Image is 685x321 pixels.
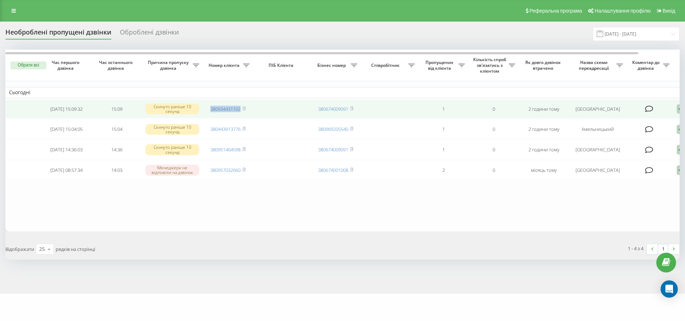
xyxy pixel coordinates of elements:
td: [DATE] 15:09:32 [41,100,92,119]
a: 1 [658,244,668,254]
span: Час першого дзвінка [47,60,86,71]
td: 2 години тому [519,140,569,159]
div: 25 [39,246,45,253]
a: 380934431102 [210,106,241,112]
a: 380969205540 [318,126,348,132]
td: 0 [469,100,519,119]
td: 15:09 [92,100,142,119]
a: 380674009091 [318,146,348,153]
td: 14:03 [92,161,142,180]
td: [DATE] 14:36:03 [41,140,92,159]
a: 380957032660 [210,167,241,173]
a: 380951464598 [210,146,241,153]
span: Реферальна програма [530,8,582,14]
td: 1 [418,140,469,159]
button: Обрати всі [10,61,46,69]
td: [GEOGRAPHIC_DATA] [569,161,626,180]
span: Співробітник [364,63,408,68]
td: [DATE] 08:57:34 [41,161,92,180]
div: Необроблені пропущені дзвінки [5,28,111,40]
a: 380443913776 [210,126,241,132]
td: 14:36 [92,140,142,159]
td: [GEOGRAPHIC_DATA] [569,100,626,119]
td: 1 [418,120,469,139]
div: 1 - 4 з 4 [628,245,643,252]
a: 380674001008 [318,167,348,173]
div: Скинуто раніше 10 секунд [145,124,199,135]
div: Скинуто раніше 10 секунд [145,144,199,155]
td: 0 [469,140,519,159]
span: Назва схеми переадресації [573,60,616,71]
td: [DATE] 15:04:05 [41,120,92,139]
td: Хмельницький [569,120,626,139]
div: Open Intercom Messenger [661,280,678,298]
td: 2 години тому [519,100,569,119]
td: 0 [469,161,519,180]
span: Вихід [663,8,675,14]
td: 2 [418,161,469,180]
td: 0 [469,120,519,139]
span: рядків на сторінці [56,246,95,252]
span: Час останнього дзвінка [97,60,136,71]
td: 1 [418,100,469,119]
span: Пропущених від клієнта [422,60,458,71]
div: Менеджери не відповіли на дзвінок [145,165,199,175]
td: 15:04 [92,120,142,139]
span: ПІБ Клієнта [259,63,304,68]
span: Як довго дзвінок втрачено [525,60,563,71]
span: Причина пропуску дзвінка [145,60,193,71]
span: Номер клієнта [206,63,243,68]
div: Скинуто раніше 10 секунд [145,104,199,114]
div: Оброблені дзвінки [120,28,179,40]
span: Відображати [5,246,34,252]
span: Коментар до дзвінка [630,60,663,71]
td: місяць тому [519,161,569,180]
span: Налаштування профілю [595,8,651,14]
a: 380674009091 [318,106,348,112]
td: 2 години тому [519,120,569,139]
span: Бізнес номер [314,63,351,68]
td: [GEOGRAPHIC_DATA] [569,140,626,159]
span: Кількість спроб зв'язатись з клієнтом [472,57,509,74]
